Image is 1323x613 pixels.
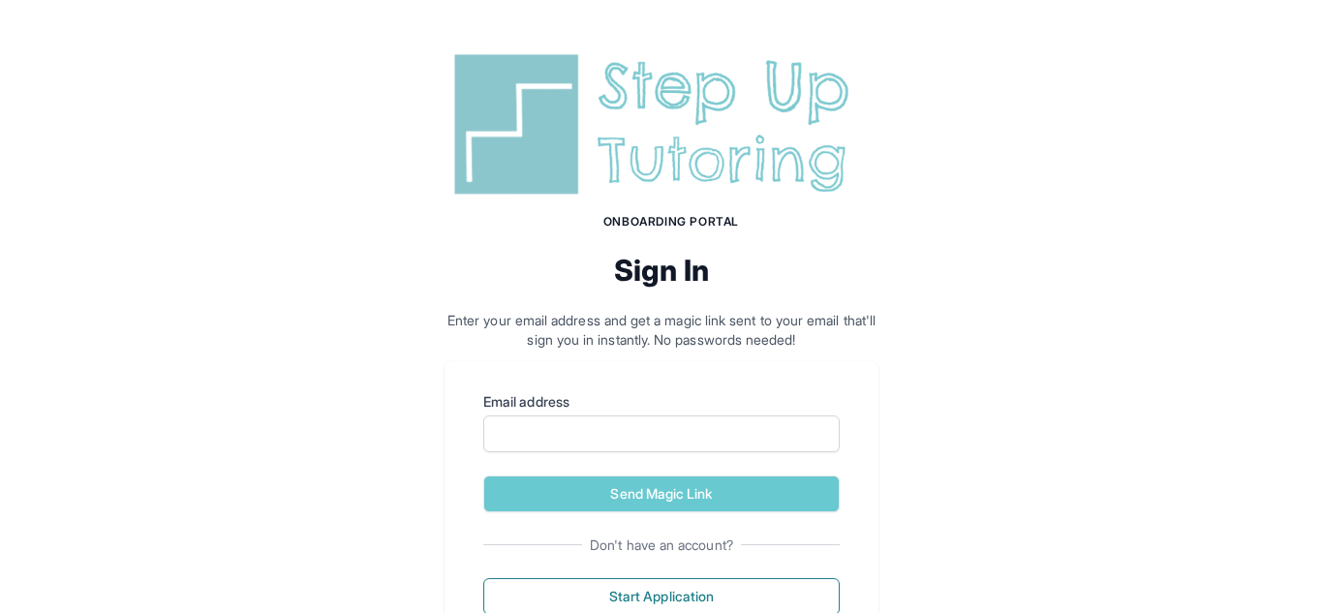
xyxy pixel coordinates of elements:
[582,536,741,555] span: Don't have an account?
[483,392,840,412] label: Email address
[445,253,878,288] h2: Sign In
[445,46,878,202] img: Step Up Tutoring horizontal logo
[483,475,840,512] button: Send Magic Link
[464,214,878,230] h1: Onboarding Portal
[445,311,878,350] p: Enter your email address and get a magic link sent to your email that'll sign you in instantly. N...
